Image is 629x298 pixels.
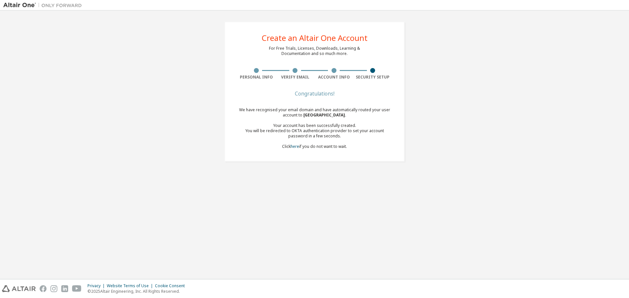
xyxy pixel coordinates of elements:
div: Congratulations! [237,92,392,96]
div: Your account has been successfully created. [237,123,392,128]
a: here [291,144,299,149]
img: Altair One [3,2,85,9]
div: We have recognised your email domain and have automatically routed your user account to Click if ... [237,107,392,149]
div: Website Terms of Use [107,283,155,289]
div: You will be redirected to OKTA authentication provider to set your account password in a few seco... [237,128,392,139]
img: altair_logo.svg [2,285,36,292]
div: Create an Altair One Account [262,34,368,42]
div: Account Info [314,75,353,80]
div: Cookie Consent [155,283,189,289]
img: facebook.svg [40,285,47,292]
img: instagram.svg [50,285,57,292]
p: © 2025 Altair Engineering, Inc. All Rights Reserved. [87,289,189,294]
div: Security Setup [353,75,392,80]
div: Personal Info [237,75,276,80]
span: [GEOGRAPHIC_DATA] . [303,112,346,118]
img: youtube.svg [72,285,82,292]
div: Verify Email [276,75,315,80]
div: Privacy [87,283,107,289]
div: For Free Trials, Licenses, Downloads, Learning & Documentation and so much more. [269,46,360,56]
img: linkedin.svg [61,285,68,292]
